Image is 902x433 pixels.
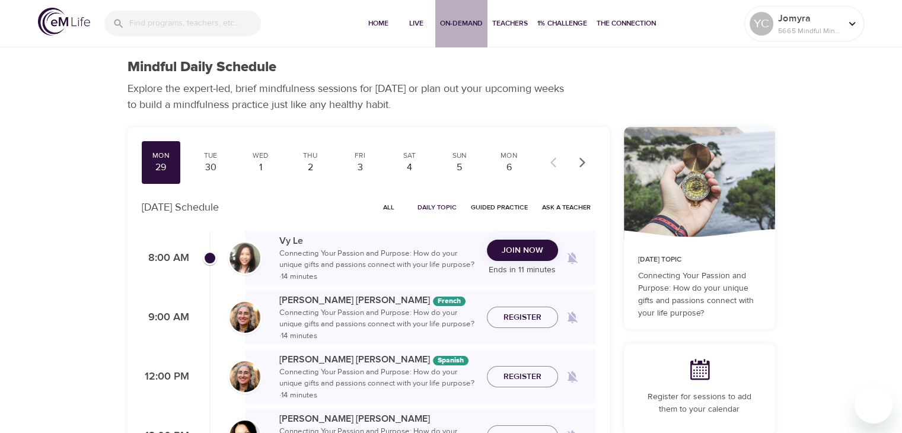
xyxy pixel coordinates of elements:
div: YC [750,12,773,36]
span: The Connection [597,17,656,30]
p: Connecting Your Passion and Purpose: How do your unique gifts and passions connect with your life... [279,248,477,283]
span: Remind me when a class goes live every Monday at 8:00 AM [558,244,587,272]
span: All [375,202,403,213]
div: 1 [246,161,275,174]
iframe: Button to launch messaging window [855,386,893,424]
div: The episodes in this programs will be in French [433,297,466,306]
button: Guided Practice [466,198,533,216]
img: Maria%20Alonso%20Martinez.png [230,361,260,392]
div: 2 [295,161,325,174]
button: All [370,198,408,216]
p: [DATE] Topic [638,254,761,265]
button: Register [487,307,558,329]
span: Home [364,17,393,30]
div: 30 [196,161,225,174]
span: 1% Challenge [537,17,587,30]
div: The episodes in this programs will be in Spanish [433,356,468,365]
button: Join Now [487,240,558,262]
div: Sun [445,151,474,161]
span: Guided Practice [471,202,528,213]
span: Register [503,310,541,325]
div: 4 [395,161,425,174]
span: Register [503,370,541,384]
button: Daily Topic [413,198,461,216]
div: 6 [495,161,524,174]
span: Live [402,17,431,30]
span: Remind me when a class goes live every Monday at 9:00 AM [558,303,587,332]
p: [DATE] Schedule [142,199,219,215]
span: Daily Topic [417,202,457,213]
span: Join Now [502,243,543,258]
input: Find programs, teachers, etc... [129,11,261,36]
span: Remind me when a class goes live every Monday at 12:00 PM [558,362,587,391]
div: 29 [146,161,176,174]
img: Maria%20Alonso%20Martinez.png [230,302,260,333]
p: Jomyra [778,11,841,26]
span: Ask a Teacher [542,202,591,213]
p: Vy Le [279,234,477,248]
span: Teachers [492,17,528,30]
button: Register [487,366,558,388]
div: 3 [345,161,375,174]
p: Ends in 11 minutes [487,264,558,276]
p: 9:00 AM [142,310,189,326]
p: 8:00 AM [142,250,189,266]
div: Fri [345,151,375,161]
span: On-Demand [440,17,483,30]
p: Connecting Your Passion and Purpose: How do your unique gifts and passions connect with your life... [638,270,761,320]
p: [PERSON_NAME] [PERSON_NAME] [279,293,477,307]
p: Register for sessions to add them to your calendar [638,391,761,416]
p: Explore the expert-led, brief mindfulness sessions for [DATE] or plan out your upcoming weeks to ... [128,81,572,113]
p: [PERSON_NAME] [PERSON_NAME] [279,352,477,367]
h1: Mindful Daily Schedule [128,59,276,76]
p: [PERSON_NAME] [PERSON_NAME] [279,412,477,426]
img: logo [38,8,90,36]
div: 5 [445,161,474,174]
p: 5665 Mindful Minutes [778,26,841,36]
div: Mon [495,151,524,161]
div: Mon [146,151,176,161]
div: Sat [395,151,425,161]
p: Connecting Your Passion and Purpose: How do your unique gifts and passions connect with your life... [279,307,477,342]
p: 12:00 PM [142,369,189,385]
div: Wed [246,151,275,161]
div: Tue [196,151,225,161]
div: Thu [295,151,325,161]
button: Ask a Teacher [537,198,595,216]
img: vy-profile-good-3.jpg [230,243,260,273]
p: Connecting Your Passion and Purpose: How do your unique gifts and passions connect with your life... [279,367,477,402]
